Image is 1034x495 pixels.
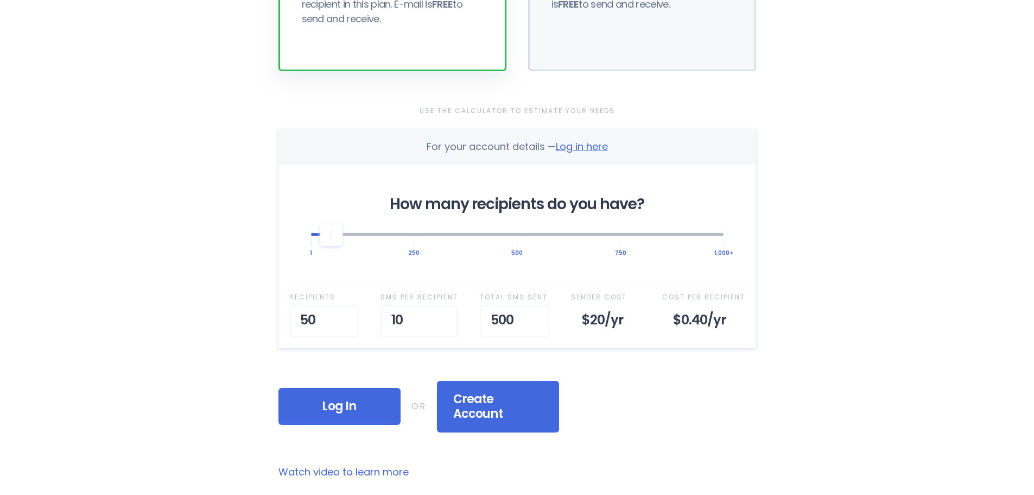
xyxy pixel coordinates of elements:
div: $20 /yr [571,305,640,337]
div: $0.40 /yr [662,305,745,337]
div: Total SMS Sent [480,290,549,304]
div: 50 [289,305,359,337]
a: Watch video to learn more [278,465,756,479]
div: 500 [480,305,549,337]
div: SMS per Recipient [380,290,458,304]
span: Log in here [556,140,608,153]
div: OR [411,399,426,413]
div: Create Account [437,381,559,433]
div: Cost Per Recipient [662,290,745,304]
div: Sender Cost [571,290,640,304]
div: Log In [278,388,401,425]
div: How many recipients do you have? [311,197,724,211]
div: 10 [380,305,458,337]
div: Recipient s [289,290,359,304]
span: Log In [295,399,384,414]
div: Use the Calculator to Estimate Your Needs [278,104,756,118]
span: Create Account [453,392,543,422]
div: For your account details — [427,140,608,154]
